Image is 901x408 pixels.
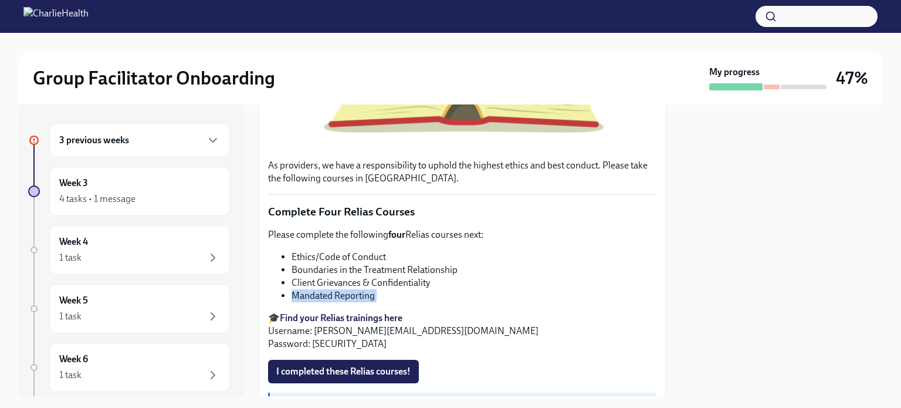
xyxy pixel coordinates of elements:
[292,289,656,302] li: Mandated Reporting
[23,7,89,26] img: CharlieHealth
[292,264,656,277] li: Boundaries in the Treatment Relationship
[59,369,82,382] div: 1 task
[28,343,230,392] a: Week 61 task
[59,310,82,323] div: 1 task
[268,228,656,241] p: Please complete the following Relias courses next:
[709,66,760,79] strong: My progress
[388,229,405,240] strong: four
[276,366,411,377] span: I completed these Relias courses!
[280,312,402,323] a: Find your Relias trainings here
[268,312,656,350] p: 🎓 Username: [PERSON_NAME][EMAIL_ADDRESS][DOMAIN_NAME] Password: [SECURITY_DATA]
[268,159,656,185] p: As providers, we have a responsibility to uphold the highest ethics and best conduct. Please take...
[59,251,82,264] div: 1 task
[836,68,868,89] h3: 47%
[59,294,88,307] h6: Week 5
[268,204,656,220] p: Complete Four Relias Courses
[292,251,656,264] li: Ethics/Code of Conduct
[59,235,88,248] h6: Week 4
[59,134,129,147] h6: 3 previous weeks
[28,167,230,216] a: Week 34 tasks • 1 message
[59,177,88,190] h6: Week 3
[59,353,88,366] h6: Week 6
[49,123,230,157] div: 3 previous weeks
[292,277,656,289] li: Client Grievances & Confidentiality
[28,284,230,333] a: Week 51 task
[268,360,419,383] button: I completed these Relias courses!
[28,225,230,275] a: Week 41 task
[59,193,136,205] div: 4 tasks • 1 message
[33,66,275,90] h2: Group Facilitator Onboarding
